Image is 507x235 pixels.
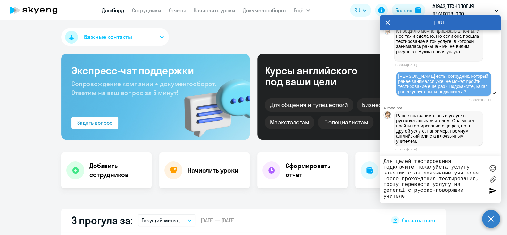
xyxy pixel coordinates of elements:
[84,33,132,41] span: Важные контакты
[395,6,412,14] div: Баланс
[429,3,502,18] button: #1943, ТЕХНОЛОГИЯ ЛЕКАРСТВ, ООО
[357,98,433,112] div: Бизнес и командировки
[469,98,491,101] time: 12:36:42[DATE]
[71,64,239,77] h3: Экспресс-чат поддержки
[265,116,314,129] div: Маркетологам
[383,106,501,110] div: Autofaq bot
[169,7,186,13] a: Отчеты
[354,6,360,14] span: RU
[294,6,303,14] span: Ещё
[415,7,421,13] img: balance
[294,4,310,17] button: Ещё
[398,74,490,94] span: [PERSON_NAME] есть, сотрудник, который ранее занимался уже, не может пройти тестирование еще раз?...
[243,7,286,13] a: Документооборот
[187,166,238,175] h4: Начислить уроки
[89,161,146,179] h4: Добавить сотрудников
[395,148,417,151] time: 12:37:51[DATE]
[384,111,392,121] img: bot avatar
[402,217,436,224] span: Скачать отчет
[71,214,133,227] h2: 3 прогула за:
[395,63,417,67] time: 12:33:44[DATE]
[432,3,492,18] p: #1943, ТЕХНОЛОГИЯ ЛЕКАРСТВ, ООО
[194,7,235,13] a: Начислить уроки
[318,116,373,129] div: IT-специалистам
[383,159,485,200] textarea: Для целей тестирования подключите пожалуйста услугу занятий с англоязычным учителем. После прохож...
[396,113,481,144] p: Ранее она занималась в услуге с русскоязычным учителем. Она может пройти тестирование еще раз, но...
[71,80,216,97] span: Сопровождение компании + документооборот. Ответим на ваш вопрос за 5 минут!
[142,216,180,224] p: Текущий месяц
[488,174,497,184] label: Лимит 10 файлов
[286,161,343,179] h4: Сформировать отчет
[384,27,392,36] img: bot avatar
[132,7,161,13] a: Сотрудники
[71,117,118,129] button: Задать вопрос
[138,214,195,226] button: Текущий месяц
[201,217,235,224] span: [DATE] — [DATE]
[175,68,250,140] img: bg-img
[61,28,169,46] button: Важные контакты
[102,7,124,13] a: Дашборд
[392,4,425,17] button: Балансbalance
[350,4,371,17] button: RU
[265,98,353,112] div: Для общения и путешествий
[396,28,481,59] p: К профилю можно привязать 2 почты. У нее так и сделано. Но если она прошла тестирование в той усл...
[265,65,375,87] div: Курсы английского под ваши цели
[77,119,112,126] div: Задать вопрос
